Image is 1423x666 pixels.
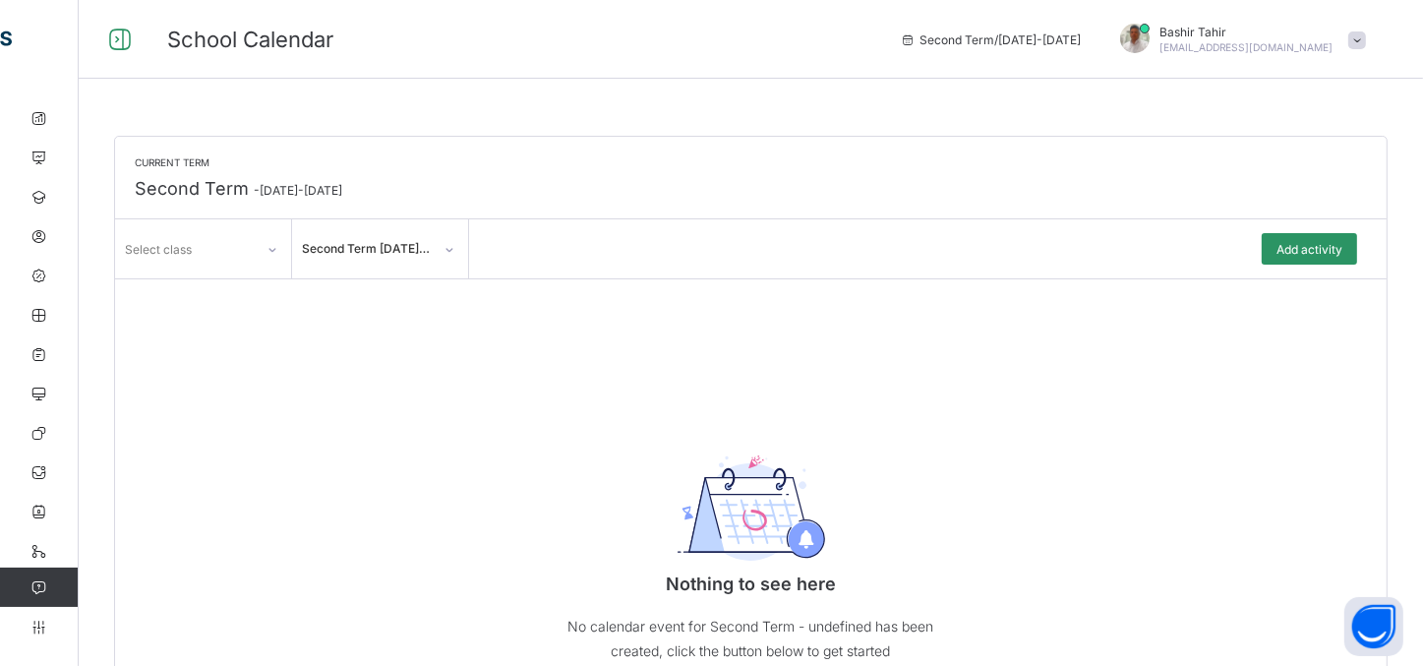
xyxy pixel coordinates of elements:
[1159,25,1334,39] span: Bashir Tahir
[678,455,825,561] img: event-empty.0b50acba01d3233fe5bd1989eafc593d.svg
[1100,24,1376,56] div: BashirTahir
[302,242,433,257] div: Second Term [DATE]-[DATE]
[900,32,1081,47] span: session/term information
[254,183,342,198] span: - [DATE]-[DATE]
[125,230,192,268] div: Select class
[555,574,948,594] p: Nothing to see here
[1344,597,1403,656] button: Open asap
[1276,242,1342,257] span: Add activity
[1159,41,1334,53] span: [EMAIL_ADDRESS][DOMAIN_NAME]
[167,27,333,52] span: School Calendar
[135,156,1367,168] span: Current Term
[555,614,948,663] p: No calendar event for Second Term - undefined has been created, click the button below to get sta...
[135,178,342,199] span: Second Term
